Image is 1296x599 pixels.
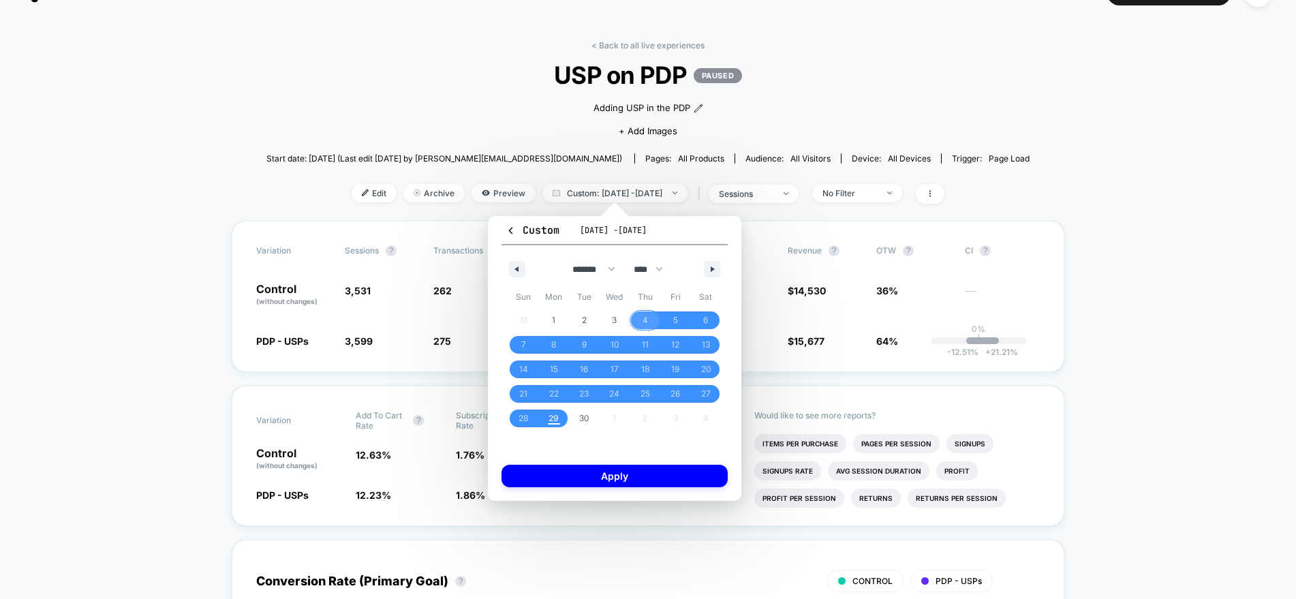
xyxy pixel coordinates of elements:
[977,334,980,344] p: |
[519,357,528,382] span: 14
[508,357,539,382] button: 14
[888,153,931,164] span: all devices
[591,40,705,50] a: < Back to all live experiences
[690,382,721,406] button: 27
[345,285,371,296] span: 3,531
[256,461,318,470] span: (without changes)
[790,153,831,164] span: All Visitors
[936,576,982,586] span: PDP - USPs
[256,283,331,307] p: Control
[788,285,826,296] span: $
[553,189,560,196] img: calendar
[519,406,528,431] span: 28
[580,357,588,382] span: 16
[703,308,708,333] span: 6
[609,382,619,406] span: 24
[256,245,331,256] span: Variation
[539,308,570,333] button: 1
[828,461,929,480] li: Avg Session Duration
[356,489,391,501] span: 12.23 %
[643,308,648,333] span: 4
[455,576,466,587] button: ?
[356,449,391,461] span: 12.63 %
[539,406,570,431] button: 29
[582,308,587,333] span: 2
[876,245,951,256] span: OTW
[673,308,678,333] span: 5
[701,357,711,382] span: 20
[256,448,342,471] p: Control
[690,286,721,308] span: Sat
[256,297,318,305] span: (without changes)
[702,333,710,357] span: 13
[356,410,406,431] span: Add To Cart Rate
[852,576,893,586] span: CONTROL
[690,308,721,333] button: 6
[670,382,680,406] span: 26
[690,333,721,357] button: 13
[645,153,724,164] div: Pages:
[305,61,991,89] span: USP on PDP
[569,357,600,382] button: 16
[671,333,679,357] span: 12
[549,382,559,406] span: 22
[876,335,898,347] span: 64%
[887,191,892,194] img: end
[630,333,660,357] button: 11
[754,410,1040,420] p: Would like to see more reports?
[972,324,985,334] p: 0%
[256,410,331,431] span: Variation
[641,382,650,406] span: 25
[947,347,978,357] span: -12.51 %
[619,125,677,136] span: + Add Images
[794,285,826,296] span: 14,530
[472,184,536,202] span: Preview
[841,153,941,164] span: Device:
[569,308,600,333] button: 2
[352,184,397,202] span: Edit
[456,410,508,431] span: Subscriptions Rate
[519,382,527,406] span: 21
[745,153,831,164] div: Audience:
[256,335,309,347] span: PDP - USPs
[580,225,647,236] span: [DATE] - [DATE]
[539,333,570,357] button: 8
[582,333,587,357] span: 9
[978,347,1018,357] span: 21.21 %
[433,285,452,296] span: 262
[362,189,369,196] img: edit
[851,489,901,508] li: Returns
[701,382,711,406] span: 27
[694,68,742,83] p: PAUSED
[569,333,600,357] button: 9
[660,357,691,382] button: 19
[456,489,485,501] span: 1.86 %
[433,245,483,256] span: Transactions
[630,382,660,406] button: 25
[600,382,630,406] button: 24
[508,333,539,357] button: 7
[642,333,649,357] span: 11
[671,357,679,382] span: 19
[876,285,898,296] span: 36%
[502,223,728,245] button: Custom[DATE] -[DATE]
[903,245,914,256] button: ?
[600,308,630,333] button: 3
[754,461,821,480] li: Signups Rate
[552,308,555,333] span: 1
[414,189,420,196] img: end
[539,357,570,382] button: 15
[508,286,539,308] span: Sun
[521,333,526,357] span: 7
[593,102,690,115] span: Adding USP in the PDP
[549,406,559,431] span: 29
[784,192,788,195] img: end
[719,189,773,199] div: sessions
[433,335,451,347] span: 275
[630,357,660,382] button: 18
[822,188,877,198] div: No Filter
[660,333,691,357] button: 12
[550,357,558,382] span: 15
[600,357,630,382] button: 17
[908,489,1006,508] li: Returns Per Session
